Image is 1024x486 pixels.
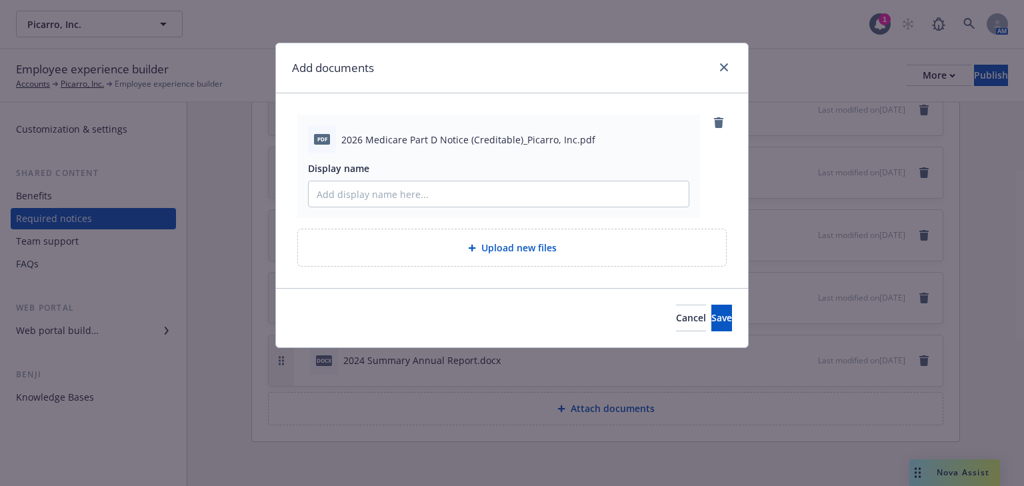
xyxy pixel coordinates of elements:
[711,305,732,331] button: Save
[711,115,727,131] a: remove
[676,305,706,331] button: Cancel
[676,311,706,324] span: Cancel
[297,229,727,267] div: Upload new files
[314,134,330,144] span: pdf
[481,241,557,255] span: Upload new files
[341,133,595,147] span: 2026 Medicare Part D Notice (Creditable)_Picarro, Inc.pdf
[309,181,689,207] input: Add display name here...
[711,311,732,324] span: Save
[292,59,374,77] h1: Add documents
[716,59,732,75] a: close
[308,162,369,175] span: Display name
